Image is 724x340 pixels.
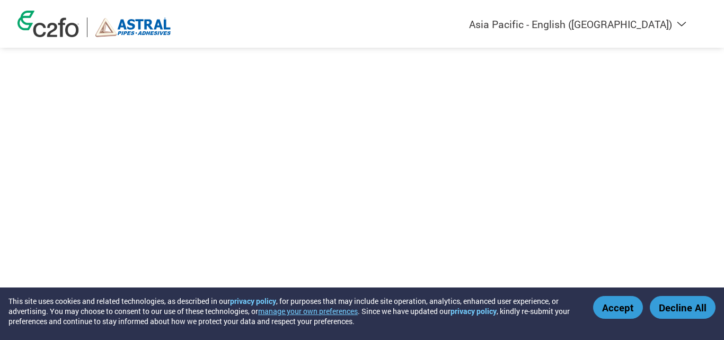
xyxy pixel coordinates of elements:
[593,296,643,319] button: Accept
[8,296,578,326] div: This site uses cookies and related technologies, as described in our , for purposes that may incl...
[451,306,497,316] a: privacy policy
[258,306,358,316] button: manage your own preferences
[17,11,79,37] img: c2fo logo
[95,18,171,37] img: Astral
[650,296,716,319] button: Decline All
[230,296,276,306] a: privacy policy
